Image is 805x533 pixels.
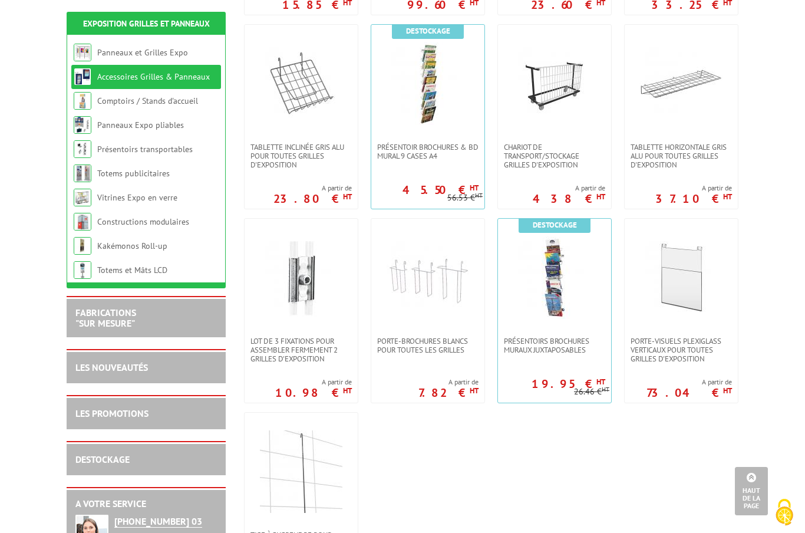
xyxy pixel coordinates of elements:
span: Lot de 3 fixations pour assembler fermement 2 grilles d'exposition [250,337,352,363]
p: 45.50 € [402,186,479,193]
img: Kakémonos Roll-up [74,237,91,255]
a: Vitrines Expo en verre [97,192,177,203]
a: FABRICATIONS"Sur Mesure" [75,307,136,329]
p: 23.80 € [273,195,352,202]
span: Porte-brochures blancs pour toutes les grilles [377,337,479,354]
a: LES PROMOTIONS [75,407,149,419]
sup: HT [596,377,605,387]
span: A partir de [646,377,732,387]
img: Présentoirs transportables [74,140,91,158]
p: 15.85 € [282,1,352,8]
h2: A votre service [75,499,217,509]
a: Présentoirs brochures muraux juxtaposables [498,337,611,354]
b: Destockage [406,26,450,36]
sup: HT [470,183,479,193]
span: A partir de [275,377,352,387]
a: Tablette horizontale gris alu pour toutes grilles d'exposition [625,143,738,169]
img: Panneaux Expo pliables [74,116,91,134]
img: Accessoires Grilles & Panneaux [74,68,91,85]
p: 23.60 € [531,1,605,8]
a: DESTOCKAGE [75,453,130,465]
img: Tablette inclinée gris alu pour toutes grilles d'exposition [260,42,342,125]
a: Exposition Grilles et Panneaux [83,18,210,29]
a: Kakémonos Roll-up [97,241,167,251]
a: Comptoirs / Stands d'accueil [97,96,198,106]
p: 7.82 € [418,389,479,396]
sup: HT [475,191,483,199]
span: Tablette inclinée gris alu pour toutes grilles d'exposition [250,143,352,169]
img: Totems et Mâts LCD [74,261,91,279]
a: Totems et Mâts LCD [97,265,167,275]
img: Porte-brochures blancs pour toutes les grilles [387,236,469,319]
a: Porte-visuels plexiglass verticaux pour toutes grilles d'exposition [625,337,738,363]
img: Totems publicitaires [74,164,91,182]
img: Vitrines Expo en verre [74,189,91,206]
a: Présentoirs transportables [97,144,193,154]
a: Panneaux et Grilles Expo [97,47,188,58]
sup: HT [343,386,352,396]
img: Lot de 3 fixations pour assembler fermement 2 grilles d'exposition [260,236,342,319]
a: Porte-brochures blancs pour toutes les grilles [371,337,484,354]
a: Lot de 3 fixations pour assembler fermement 2 grilles d'exposition [245,337,358,363]
img: Présentoirs brochures muraux juxtaposables [513,236,596,319]
span: A partir de [533,183,605,193]
sup: HT [723,386,732,396]
a: Chariot de transport/stockage Grilles d'exposition [498,143,611,169]
img: Comptoirs / Stands d'accueil [74,92,91,110]
span: A partir de [273,183,352,193]
span: Présentoirs brochures muraux juxtaposables [504,337,605,354]
img: Présentoir Brochures & BD mural 9 cases A4 [387,42,469,125]
p: 33.25 € [651,1,732,8]
img: Chariot de transport/stockage Grilles d'exposition [513,42,596,125]
img: Tablette horizontale gris alu pour toutes grilles d'exposition [640,42,722,125]
span: Chariot de transport/stockage Grilles d'exposition [504,143,605,169]
p: 10.98 € [275,389,352,396]
span: Présentoir Brochures & BD mural 9 cases A4 [377,143,479,160]
p: 438 € [533,195,605,202]
span: A partir de [655,183,732,193]
span: A partir de [418,377,479,387]
sup: HT [602,385,609,393]
a: LES NOUVEAUTÉS [75,361,148,373]
b: Destockage [533,220,577,230]
p: 26.46 € [574,387,609,396]
p: 19.95 € [532,380,605,387]
img: Panneaux et Grilles Expo [74,44,91,61]
img: Porte-visuels plexiglass verticaux pour toutes grilles d'exposition [640,236,722,319]
a: Constructions modulaires [97,216,189,227]
span: Porte-visuels plexiglass verticaux pour toutes grilles d'exposition [631,337,732,363]
a: Présentoir Brochures & BD mural 9 cases A4 [371,143,484,160]
span: Tablette horizontale gris alu pour toutes grilles d'exposition [631,143,732,169]
sup: HT [596,192,605,202]
img: Constructions modulaires [74,213,91,231]
img: Cookies (fenêtre modale) [770,498,799,527]
a: Panneaux Expo pliables [97,120,184,130]
p: 99.60 € [407,1,479,8]
a: Tablette inclinée gris alu pour toutes grilles d'exposition [245,143,358,169]
img: Tige à suspendre pour panneaux et grilles d'épaisseur maxi 9 mm [260,430,342,513]
p: 73.04 € [646,389,732,396]
button: Cookies (fenêtre modale) [764,493,805,533]
p: 56.53 € [447,193,483,202]
a: Accessoires Grilles & Panneaux [97,71,210,82]
sup: HT [723,192,732,202]
sup: HT [470,386,479,396]
sup: HT [343,192,352,202]
a: Totems publicitaires [97,168,170,179]
p: 37.10 € [655,195,732,202]
a: Haut de la page [735,467,768,515]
